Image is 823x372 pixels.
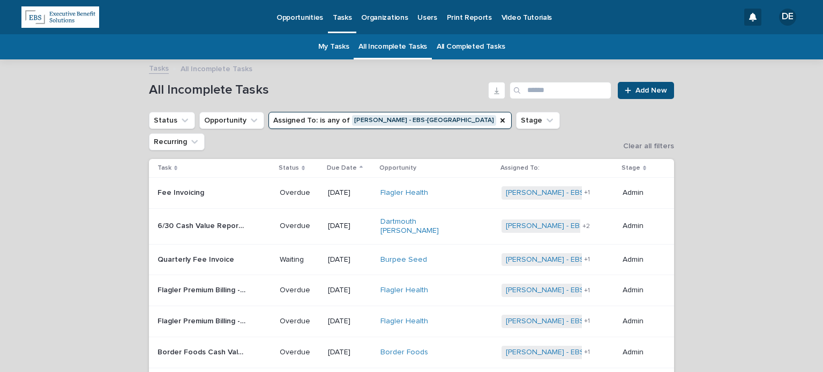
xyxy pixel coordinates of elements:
img: kRBAWhqLSQ2DPCCnFJ2X [21,6,99,28]
p: Overdue [280,317,319,326]
p: [DATE] [328,317,372,326]
p: Due Date [327,162,357,174]
p: Overdue [280,222,319,231]
tr: Flagler Premium Billing - PennFlagler Premium Billing - Penn Overdue[DATE]Flagler Health [PERSON_... [149,306,674,337]
a: [PERSON_NAME] - EBS-[GEOGRAPHIC_DATA] [506,255,661,264]
a: Border Foods [380,348,428,357]
p: [DATE] [328,222,372,231]
p: Admin [623,255,657,264]
p: Opportunity [379,162,416,174]
p: Admin [623,188,657,198]
p: Status [279,162,299,174]
p: Overdue [280,286,319,295]
span: + 1 [584,287,590,294]
a: Flagler Health [380,188,428,198]
tr: Fee InvoicingFee Invoicing Overdue[DATE]Flagler Health [PERSON_NAME] - EBS-[GEOGRAPHIC_DATA] +1Admin [149,178,674,209]
a: All Incomplete Tasks [358,34,427,59]
button: Assigned To: [268,112,512,129]
button: Opportunity [199,112,264,129]
a: Flagler Health [380,317,428,326]
p: Stage [622,162,640,174]
p: Task [158,162,171,174]
span: + 1 [584,256,590,263]
p: Overdue [280,348,319,357]
a: My Tasks [318,34,349,59]
p: Overdue [280,188,319,198]
span: + 1 [584,349,590,355]
p: Assigned To: [500,162,540,174]
p: Fee Invoicing [158,186,206,198]
p: Quarterly Fee Invoice [158,253,236,264]
p: [DATE] [328,348,372,357]
a: [PERSON_NAME] - EBS-[GEOGRAPHIC_DATA] [506,348,661,357]
p: Flagler Premium Billing - Hancock [158,284,249,295]
p: [DATE] [328,255,372,264]
span: Add New [635,87,667,94]
a: Add New [618,82,674,99]
a: Burpee Seed [380,255,427,264]
p: Admin [623,286,657,295]
p: Admin [623,317,657,326]
h1: All Incomplete Tasks [149,82,484,98]
p: Admin [623,222,657,231]
tr: Flagler Premium Billing - [PERSON_NAME]Flagler Premium Billing - [PERSON_NAME] Overdue[DATE]Flagl... [149,275,674,306]
p: Border Foods Cash Value Reporting [158,346,249,357]
button: Stage [516,112,560,129]
p: [DATE] [328,286,372,295]
span: Clear all filters [623,142,674,150]
span: + 1 [584,318,590,324]
tr: Quarterly Fee InvoiceQuarterly Fee Invoice Waiting[DATE]Burpee Seed [PERSON_NAME] - EBS-[GEOGRAPH... [149,244,674,275]
a: Tasks [149,62,169,74]
a: Dartmouth [PERSON_NAME] [380,217,470,236]
button: Recurring [149,133,205,150]
p: Admin [623,348,657,357]
p: Waiting [280,255,319,264]
p: 6/30 Cash Value Reporting (Guardian / NYL / Nationwide) [158,219,249,231]
p: Flagler Premium Billing - Penn [158,315,249,326]
a: All Completed Tasks [437,34,505,59]
a: Flagler Health [380,286,428,295]
a: [PERSON_NAME] - EBS-[GEOGRAPHIC_DATA] [506,286,661,295]
input: Search [510,82,611,99]
span: + 2 [582,223,590,230]
button: Status [149,112,195,129]
a: [PERSON_NAME] - EBS-[GEOGRAPHIC_DATA] [506,317,661,326]
p: All Incomplete Tasks [181,62,252,74]
div: DE [779,9,796,26]
p: [DATE] [328,188,372,198]
span: + 1 [584,189,590,196]
button: Clear all filters [615,142,674,150]
a: [PERSON_NAME] - EBS-[GEOGRAPHIC_DATA] [506,188,661,198]
tr: Border Foods Cash Value ReportingBorder Foods Cash Value Reporting Overdue[DATE]Border Foods [PER... [149,337,674,368]
a: [PERSON_NAME] - EBS-[GEOGRAPHIC_DATA] [506,222,661,231]
tr: 6/30 Cash Value Reporting (Guardian / NYL / Nationwide)6/30 Cash Value Reporting (Guardian / NYL ... [149,208,674,244]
